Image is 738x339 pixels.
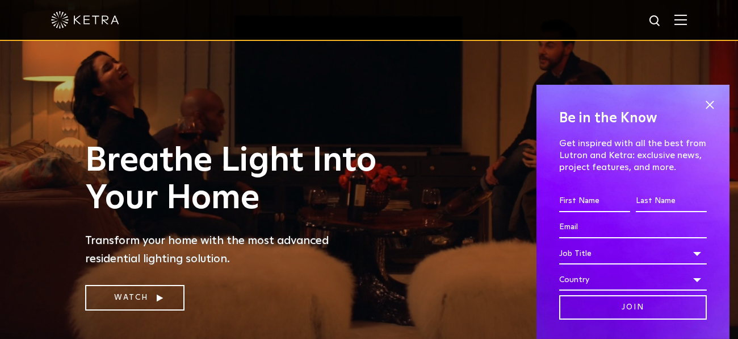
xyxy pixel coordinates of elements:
[674,14,687,25] img: Hamburger%20Nav.svg
[85,231,386,268] p: Transform your home with the most advanced residential lighting solution.
[559,138,707,173] p: Get inspired with all the best from Lutron and Ketra: exclusive news, project features, and more.
[85,142,386,217] h1: Breathe Light Into Your Home
[51,11,119,28] img: ketra-logo-2019-white
[636,191,707,212] input: Last Name
[85,285,184,311] a: Watch
[648,14,662,28] img: search icon
[559,295,707,320] input: Join
[559,191,630,212] input: First Name
[559,217,707,238] input: Email
[559,108,707,129] h4: Be in the Know
[559,243,707,264] div: Job Title
[559,269,707,291] div: Country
